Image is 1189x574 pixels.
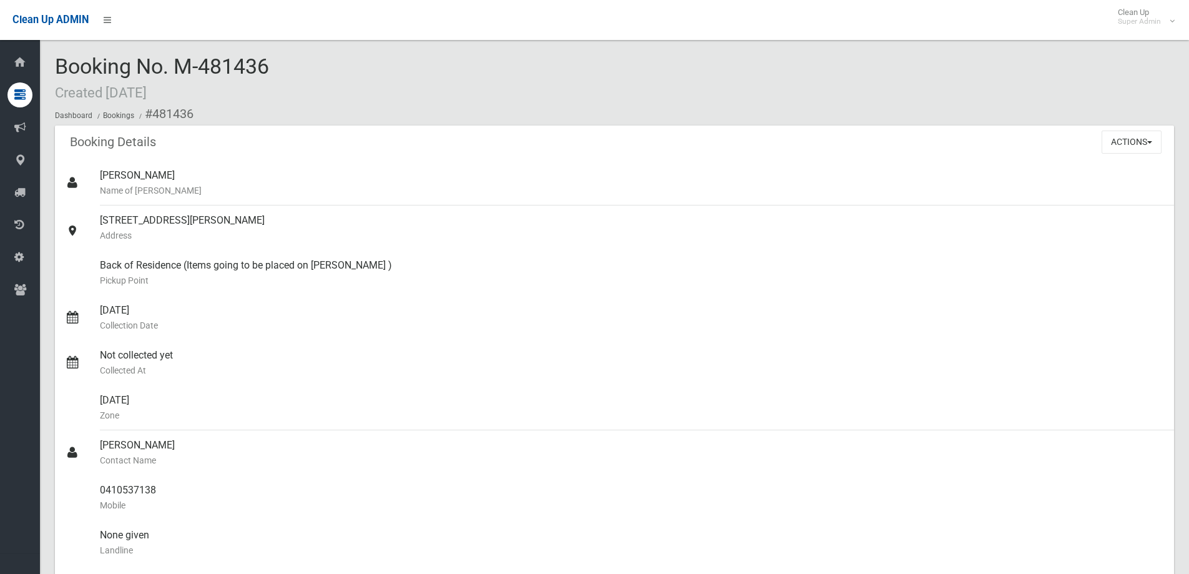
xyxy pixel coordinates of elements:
span: Clean Up ADMIN [12,14,89,26]
small: Contact Name [100,453,1164,468]
small: Zone [100,408,1164,423]
small: Super Admin [1118,17,1161,26]
a: Bookings [103,111,134,120]
div: [DATE] [100,385,1164,430]
button: Actions [1102,131,1162,154]
small: Collection Date [100,318,1164,333]
span: Clean Up [1112,7,1173,26]
div: [PERSON_NAME] [100,161,1164,205]
div: [STREET_ADDRESS][PERSON_NAME] [100,205,1164,250]
span: Booking No. M-481436 [55,54,269,102]
small: Landline [100,543,1164,558]
small: Created [DATE] [55,84,147,101]
div: Back of Residence (Items going to be placed on [PERSON_NAME] ) [100,250,1164,295]
small: Collected At [100,363,1164,378]
small: Mobile [100,498,1164,513]
div: None given [100,520,1164,565]
div: Not collected yet [100,340,1164,385]
header: Booking Details [55,130,171,154]
div: [PERSON_NAME] [100,430,1164,475]
a: Dashboard [55,111,92,120]
div: 0410537138 [100,475,1164,520]
small: Address [100,228,1164,243]
small: Name of [PERSON_NAME] [100,183,1164,198]
li: #481436 [136,102,193,126]
div: [DATE] [100,295,1164,340]
small: Pickup Point [100,273,1164,288]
